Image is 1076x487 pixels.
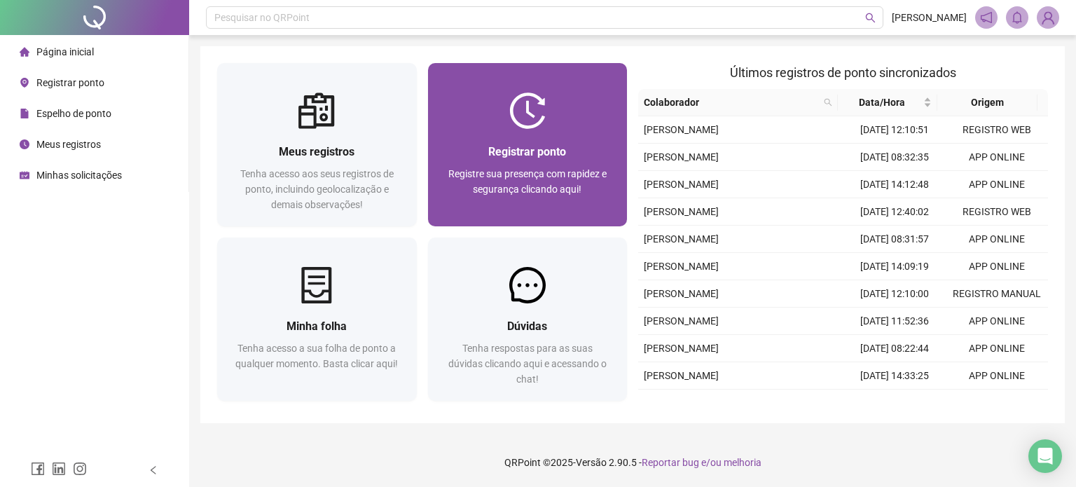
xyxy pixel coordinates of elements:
[946,144,1048,171] td: APP ONLINE
[946,308,1048,335] td: APP ONLINE
[843,390,946,417] td: [DATE] 13:00:22
[843,116,946,144] td: [DATE] 12:10:51
[189,438,1076,487] footer: QRPoint © 2025 - 2.90.5 -
[946,116,1048,144] td: REGISTRO WEB
[892,10,967,25] span: [PERSON_NAME]
[428,238,628,401] a: DúvidasTenha respostas para as suas dúvidas clicando aqui e acessando o chat!
[52,462,66,476] span: linkedin
[980,11,993,24] span: notification
[843,362,946,390] td: [DATE] 14:33:25
[946,253,1048,280] td: APP ONLINE
[217,63,417,226] a: Meus registrosTenha acesso aos seus registros de ponto, incluindo geolocalização e demais observa...
[644,288,719,299] span: [PERSON_NAME]
[642,457,761,468] span: Reportar bug e/ou melhoria
[488,145,566,158] span: Registrar ponto
[448,168,607,195] span: Registre sua presença com rapidez e segurança clicando aqui!
[1011,11,1023,24] span: bell
[843,308,946,335] td: [DATE] 11:52:36
[217,238,417,401] a: Minha folhaTenha acesso a sua folha de ponto a qualquer momento. Basta clicar aqui!
[843,226,946,253] td: [DATE] 08:31:57
[946,362,1048,390] td: APP ONLINE
[644,151,719,163] span: [PERSON_NAME]
[946,335,1048,362] td: APP ONLINE
[149,465,158,475] span: left
[946,171,1048,198] td: APP ONLINE
[31,462,45,476] span: facebook
[843,171,946,198] td: [DATE] 14:12:48
[507,320,547,333] span: Dúvidas
[576,457,607,468] span: Versão
[843,144,946,171] td: [DATE] 08:32:35
[937,89,1037,116] th: Origem
[843,198,946,226] td: [DATE] 12:40:02
[20,139,29,149] span: clock-circle
[730,65,956,80] span: Últimos registros de ponto sincronizados
[279,145,354,158] span: Meus registros
[73,462,87,476] span: instagram
[448,343,607,385] span: Tenha respostas para as suas dúvidas clicando aqui e acessando o chat!
[235,343,398,369] span: Tenha acesso a sua folha de ponto a qualquer momento. Basta clicar aqui!
[865,13,876,23] span: search
[644,370,719,381] span: [PERSON_NAME]
[644,233,719,245] span: [PERSON_NAME]
[36,108,111,119] span: Espelho de ponto
[821,92,835,113] span: search
[1028,439,1062,473] div: Open Intercom Messenger
[843,253,946,280] td: [DATE] 14:09:19
[946,390,1048,417] td: APP ONLINE
[36,77,104,88] span: Registrar ponto
[428,63,628,226] a: Registrar pontoRegistre sua presença com rapidez e segurança clicando aqui!
[20,47,29,57] span: home
[240,168,394,210] span: Tenha acesso aos seus registros de ponto, incluindo geolocalização e demais observações!
[287,320,347,333] span: Minha folha
[824,98,832,107] span: search
[20,109,29,118] span: file
[20,78,29,88] span: environment
[36,139,101,150] span: Meus registros
[36,46,94,57] span: Página inicial
[946,280,1048,308] td: REGISTRO MANUAL
[644,343,719,354] span: [PERSON_NAME]
[843,335,946,362] td: [DATE] 08:22:44
[946,198,1048,226] td: REGISTRO WEB
[20,170,29,180] span: schedule
[838,89,937,116] th: Data/Hora
[843,280,946,308] td: [DATE] 12:10:00
[644,179,719,190] span: [PERSON_NAME]
[946,226,1048,253] td: APP ONLINE
[644,124,719,135] span: [PERSON_NAME]
[644,206,719,217] span: [PERSON_NAME]
[1037,7,1058,28] img: 90598
[644,95,818,110] span: Colaborador
[644,261,719,272] span: [PERSON_NAME]
[36,170,122,181] span: Minhas solicitações
[843,95,920,110] span: Data/Hora
[644,315,719,327] span: [PERSON_NAME]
